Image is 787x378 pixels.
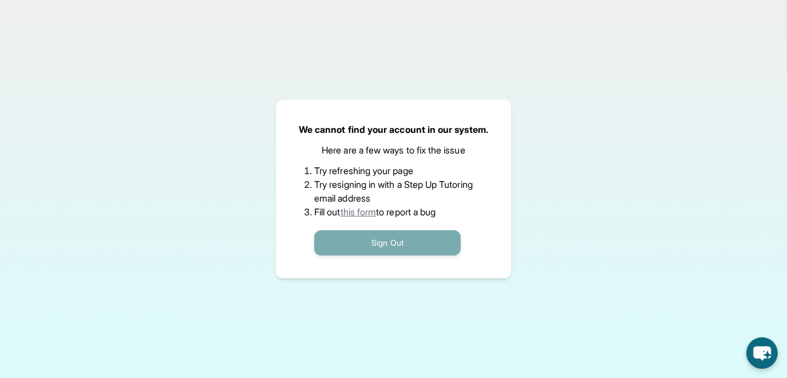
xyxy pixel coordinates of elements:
a: Sign Out [314,237,461,248]
p: We cannot find your account in our system. [299,123,488,136]
p: Here are a few ways to fix the issue [322,143,465,157]
li: Try resigning in with a Step Up Tutoring email address [314,178,473,205]
button: chat-button [746,337,778,369]
li: Fill out to report a bug [314,205,473,219]
li: Try refreshing your page [314,164,473,178]
button: Sign Out [314,230,461,255]
a: this form [341,206,377,218]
